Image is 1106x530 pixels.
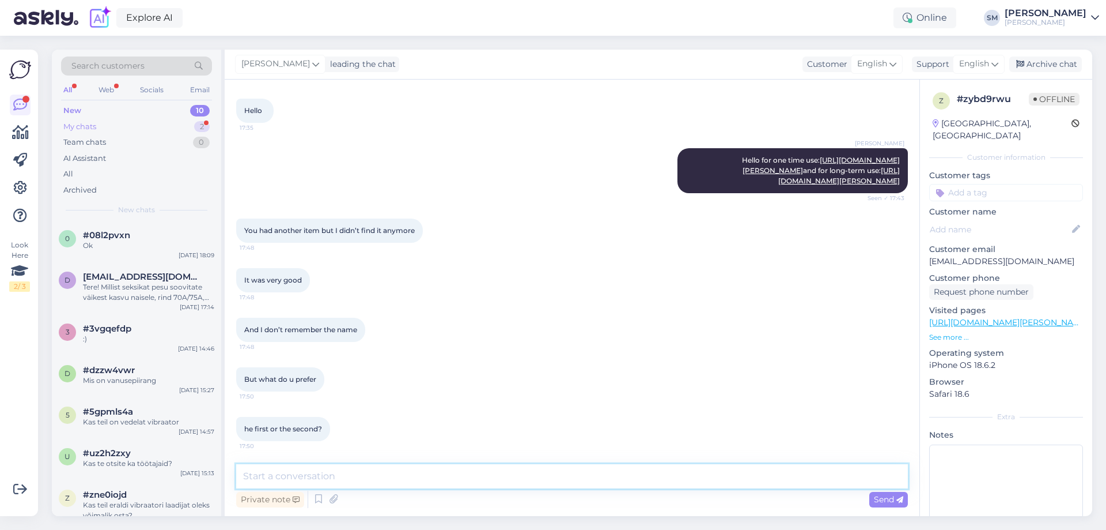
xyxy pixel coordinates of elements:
div: [PERSON_NAME] [1005,18,1086,27]
div: # zybd9rwu [957,92,1029,106]
img: explore-ai [88,6,112,30]
p: Safari 18.6 [929,388,1083,400]
div: Kas te otsite ka töötajaid? [83,458,214,469]
a: [URL][DOMAIN_NAME][PERSON_NAME] [743,156,900,175]
span: Offline [1029,93,1080,106]
div: Extra [929,412,1083,422]
div: Look Here [9,240,30,292]
a: [PERSON_NAME][PERSON_NAME] [1005,9,1099,27]
div: Socials [138,82,166,97]
div: Ok [83,240,214,251]
span: #5gpmls4a [83,407,133,417]
div: AI Assistant [63,153,106,164]
span: diannaojala@gmail.com [83,272,203,282]
div: All [63,168,73,180]
span: #08l2pvxn [83,230,130,240]
p: Browser [929,376,1083,388]
span: 3 [66,328,70,336]
div: Archive chat [1009,57,1082,72]
span: Search customers [71,60,145,72]
span: #dzzw4vwr [83,365,135,375]
span: [PERSON_NAME] [855,139,904,148]
span: But what do u prefer [244,375,316,384]
span: #3vgqefdp [83,324,131,334]
a: [URL][DOMAIN_NAME][PERSON_NAME] [929,317,1088,328]
p: Customer phone [929,272,1083,284]
div: 2 [194,121,210,133]
div: :) [83,334,214,344]
div: My chats [63,121,96,133]
div: Archived [63,185,97,196]
div: [DATE] 14:46 [178,344,214,353]
span: 0 [65,234,70,243]
div: Tere! Millist seksikat pesu soovitate väikest kasvu naisele, rind 70A/75A, pikkus 161cm? Soovin a... [83,282,214,303]
span: d [65,369,70,378]
div: [DATE] 18:09 [179,251,214,260]
div: [PERSON_NAME] [1005,9,1086,18]
img: Askly Logo [9,59,31,81]
div: Mis on vanusepiirang [83,375,214,386]
p: [EMAIL_ADDRESS][DOMAIN_NAME] [929,255,1083,268]
div: Email [188,82,212,97]
div: Private note [236,492,304,508]
span: 17:48 [240,343,283,351]
div: Customer information [929,152,1083,163]
p: Customer email [929,243,1083,255]
p: Customer name [929,206,1083,218]
span: 17:50 [240,442,283,450]
span: You had another item but I didn’t find it anymore [244,226,415,235]
span: 17:48 [240,293,283,302]
div: All [61,82,74,97]
span: z [939,96,944,105]
div: [DATE] 14:57 [179,427,214,436]
input: Add a tag [929,184,1083,201]
span: #uz2h2zxy [83,448,131,458]
div: Team chats [63,137,106,148]
div: 0 [193,137,210,148]
span: 17:50 [240,392,283,401]
div: Support [912,58,949,70]
span: 5 [66,411,70,419]
div: [DATE] 15:13 [180,469,214,478]
div: SM [984,10,1000,26]
span: Send [874,494,903,505]
input: Add name [930,223,1070,236]
span: z [65,494,70,502]
p: Customer tags [929,170,1083,182]
div: [GEOGRAPHIC_DATA], [GEOGRAPHIC_DATA] [933,118,1071,142]
div: [DATE] 17:14 [180,303,214,311]
div: 2 / 3 [9,281,30,292]
span: English [959,58,989,70]
div: Online [893,7,956,28]
div: New [63,105,81,116]
div: Web [96,82,116,97]
p: Visited pages [929,305,1083,317]
span: 17:48 [240,243,283,252]
span: u [65,452,70,461]
span: Hello [244,106,262,115]
span: Seen ✓ 17:43 [861,194,904,202]
p: iPhone OS 18.6.2 [929,359,1083,371]
span: And I don’t remember the name [244,325,357,334]
span: English [857,58,887,70]
span: he first or the second? [244,424,322,433]
span: [PERSON_NAME] [241,58,310,70]
p: See more ... [929,332,1083,343]
div: [DATE] 15:27 [179,386,214,394]
p: Notes [929,429,1083,441]
p: Operating system [929,347,1083,359]
span: d [65,276,70,284]
a: Explore AI [116,8,183,28]
div: 10 [190,105,210,116]
div: leading the chat [325,58,396,70]
span: Hello for one time use: and for long-term use: [742,156,900,185]
div: Request phone number [929,284,1033,300]
span: #zne0iojd [83,490,127,500]
div: Customer [802,58,847,70]
span: It was very good [244,276,302,284]
div: Kas teil on vedelat vibraator [83,417,214,427]
span: 17:35 [240,123,283,132]
div: Kas teil eraldi vibraatori laadijat oleks võimalik osta? [83,500,214,521]
span: New chats [118,205,155,215]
